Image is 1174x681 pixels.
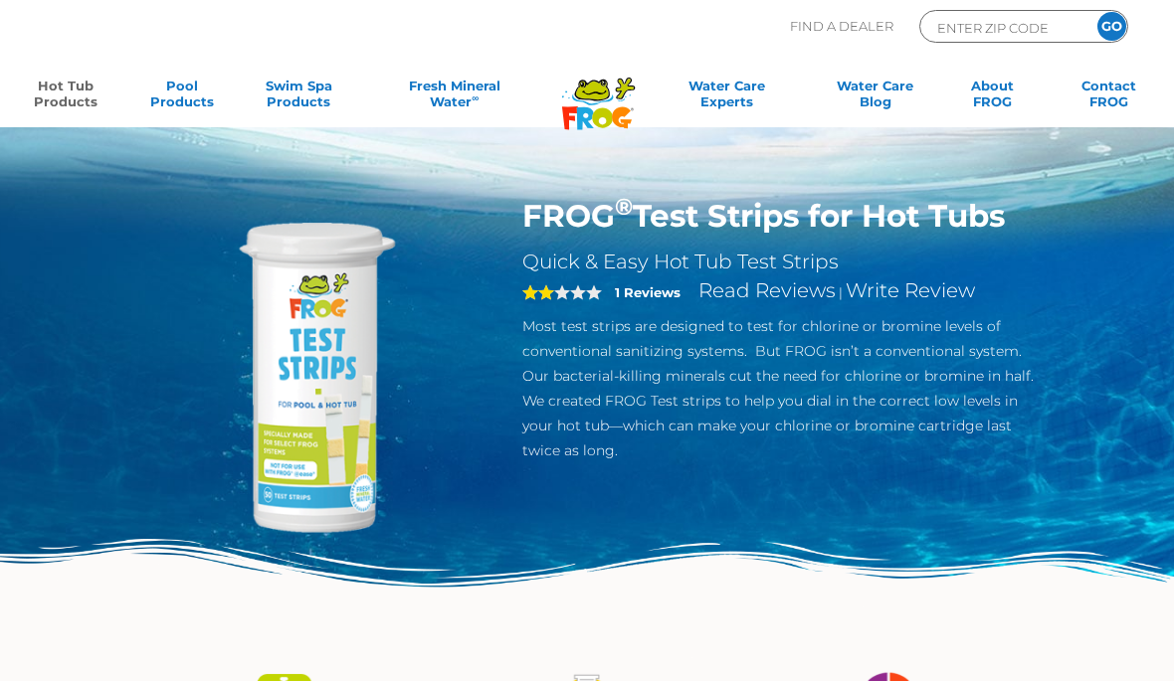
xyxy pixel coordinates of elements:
span: 2 [522,284,554,300]
p: Most test strips are designed to test for chlorine or bromine levels of conventional sanitizing s... [522,314,1051,463]
a: PoolProducts [136,78,227,117]
img: Frog Products Logo [551,52,646,130]
a: Hot TubProducts [20,78,110,117]
sup: ∞ [472,92,479,103]
a: Swim SpaProducts [254,78,344,117]
sup: ® [615,192,633,221]
strong: 1 Reviews [615,284,681,300]
h1: FROG Test Strips for Hot Tubs [522,197,1051,235]
h2: Quick & Easy Hot Tub Test Strips [522,250,1051,274]
a: AboutFROG [947,78,1038,117]
a: Water CareExperts [650,78,804,117]
p: Find A Dealer [790,10,893,43]
a: Fresh MineralWater∞ [370,78,539,117]
img: Frog-Test-Strip-bottle-e1609632768520.png [123,197,492,566]
a: Read Reviews [698,278,836,302]
span: | [839,284,843,300]
a: ContactFROG [1064,78,1154,117]
a: Water CareBlog [830,78,920,117]
input: GO [1097,12,1126,41]
a: Write Review [846,278,975,302]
